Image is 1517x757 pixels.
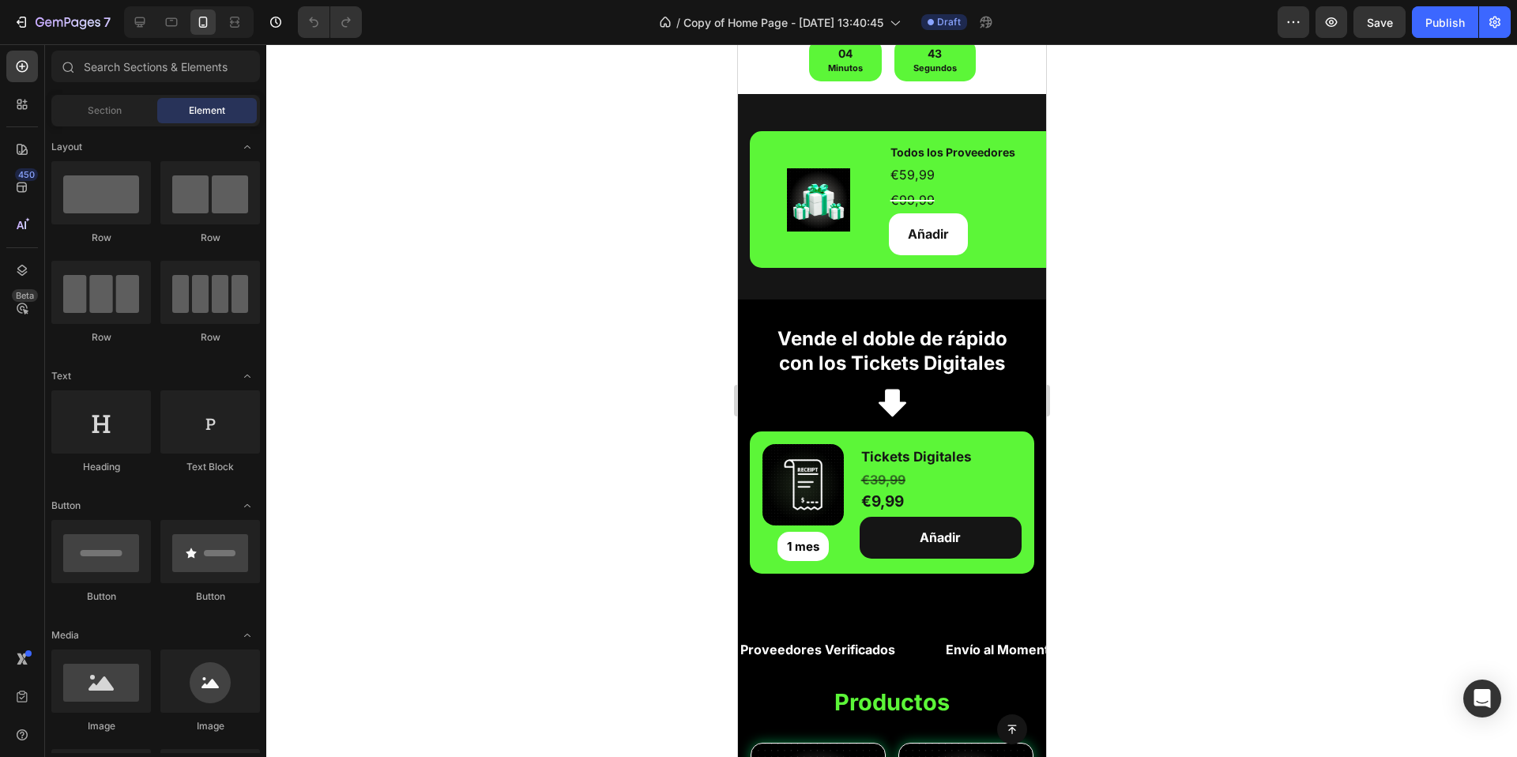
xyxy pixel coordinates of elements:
[160,330,260,345] div: Row
[235,493,260,518] span: Toggle open
[937,15,961,29] span: Draft
[51,499,81,513] span: Button
[51,719,151,733] div: Image
[51,140,82,154] span: Layout
[12,289,38,302] div: Beta
[683,14,883,31] span: Copy of Home Page - [DATE] 13:40:45
[160,719,260,733] div: Image
[676,14,680,31] span: /
[738,44,1046,757] iframe: Design area
[298,6,362,38] div: Undo/Redo
[51,369,71,383] span: Text
[235,134,260,160] span: Toggle open
[189,104,225,118] span: Element
[1367,16,1393,29] span: Save
[15,168,38,181] div: 450
[1463,680,1501,717] div: Open Intercom Messenger
[235,363,260,389] span: Toggle open
[51,51,260,82] input: Search Sections & Elements
[6,6,118,38] button: 7
[51,460,151,474] div: Heading
[51,231,151,245] div: Row
[51,628,79,642] span: Media
[104,13,111,32] p: 7
[235,623,260,648] span: Toggle open
[160,460,260,474] div: Text Block
[1353,6,1406,38] button: Save
[88,104,122,118] span: Section
[1425,14,1465,31] div: Publish
[160,589,260,604] div: Button
[1412,6,1478,38] button: Publish
[208,594,319,617] p: Envío al Momento
[160,231,260,245] div: Row
[51,330,151,345] div: Row
[51,589,151,604] div: Button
